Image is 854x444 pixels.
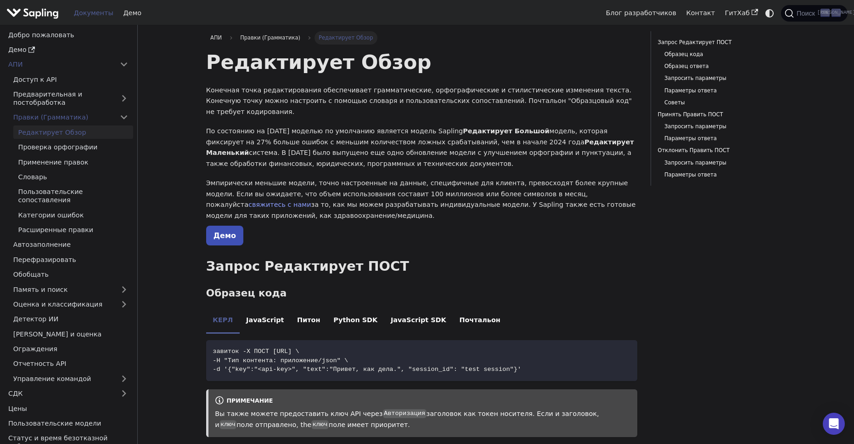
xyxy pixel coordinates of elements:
[13,223,133,237] a: Расширенные правки
[8,342,133,356] a: Ограждения
[664,122,779,131] a: Запросить параметры
[3,402,133,415] a: Цены
[781,5,848,22] button: Search (Ctrl+K)
[823,413,845,435] div: Open Intercom Messenger
[6,6,62,20] a: Sapling.ai
[384,308,453,334] li: JavaScript SDK
[118,6,146,20] a: Демо
[206,258,638,275] h2: Запрос Редактирует ПОСТ
[832,9,841,17] kbd: [PERSON_NAME]
[69,6,118,20] a: Документы
[3,43,133,57] a: Демо
[8,238,133,251] a: Автозаполнение
[13,171,133,184] a: Словарь
[8,253,133,266] a: Перефразировать
[315,31,377,44] span: Редактирует Обзор
[206,287,638,300] h3: Образец кода
[601,6,681,20] a: Блог разработчиков
[681,6,720,20] a: Контакт
[248,201,311,208] a: свяжитесь с нами
[206,308,240,334] li: КЕРЛ
[13,155,133,169] a: Применение правок
[236,31,304,44] span: Правки (Грамматика)
[794,10,820,17] span: Поиск
[240,308,291,334] li: JavaScript
[720,6,763,20] a: ГитХаб
[8,111,133,124] a: Правки (Грамматика)
[8,268,133,281] a: Обобщать
[664,159,779,167] a: Запросить параметры
[3,28,133,41] a: Добро пожаловать
[311,420,329,429] code: ключ
[213,348,299,355] span: завиток -X ПОСТ [URL] \
[658,146,782,155] a: Отклонить Править ПОСТ
[13,208,133,222] a: Категории ошибок
[3,58,115,71] a: АПИ
[3,387,115,400] a: СДК
[215,396,631,407] div: примечание
[219,420,237,429] code: ключ
[206,138,634,157] strong: Редактирует Маленький
[664,74,779,83] a: Запросить параметры
[115,58,133,71] button: Collapse sidebar category 'API'
[8,283,133,296] a: Память и поиск
[210,34,222,41] span: АПИ
[664,62,779,71] a: Образец ответа
[664,50,779,59] a: Образец кода
[664,98,779,107] a: Советы
[291,308,327,334] li: Питон
[215,409,631,431] p: Вы также можете предоставить ключ API через заголовок как токен носителя. Если и заголовок, и пол...
[658,110,782,119] a: Принять Править ПОСТ
[206,126,638,170] p: По состоянию на [DATE] моделью по умолчанию является модель Sapling модель, которая фиксирует на ...
[6,6,59,20] img: Sapling.ai
[13,125,133,139] a: Редактирует Обзор
[463,127,549,135] strong: Редактирует Большой
[8,313,133,326] a: Детектор ИИ
[206,31,638,44] nav: Breadcrumbs
[206,31,226,44] a: АПИ
[206,226,243,245] a: Демо
[8,357,133,370] a: Отчетность API
[115,387,133,400] button: Expand sidebar category 'SDK'
[8,327,133,341] a: [PERSON_NAME] и оценка
[206,178,638,222] p: Эмпирически меньшие модели, точно настроенные на данные, специфичные для клиента, превосходят бол...
[8,298,133,311] a: Оценка и классификация
[658,38,782,47] a: Запрос Редактирует ПОСТ
[383,409,427,418] code: Авторизация
[664,134,779,143] a: Параметры ответа
[8,88,133,109] a: Предварительная и постобработка
[453,308,507,334] li: Почтальон
[8,372,133,385] a: Управление командой
[664,171,779,179] a: Параметры ответа
[664,86,779,95] a: Параметры ответа
[763,6,776,20] button: Switch between dark and light mode (currently system mode)
[13,185,133,207] a: Пользовательские сопоставления
[3,417,133,430] a: Пользовательские модели
[327,308,384,334] li: Python SDK
[206,85,638,118] p: Конечная точка редактирования обеспечивает грамматические, орфографические и стилистические измен...
[8,73,133,86] a: Доступ к API
[213,366,521,373] span: -d '{"key":"<api-key>", "text":"Привет, как дела.", "session_id": "test session"}'
[206,50,638,74] h1: Редактирует Обзор
[213,357,348,364] span: -H "Тип контента: приложение/json" \
[13,141,133,154] a: Проверка орфографии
